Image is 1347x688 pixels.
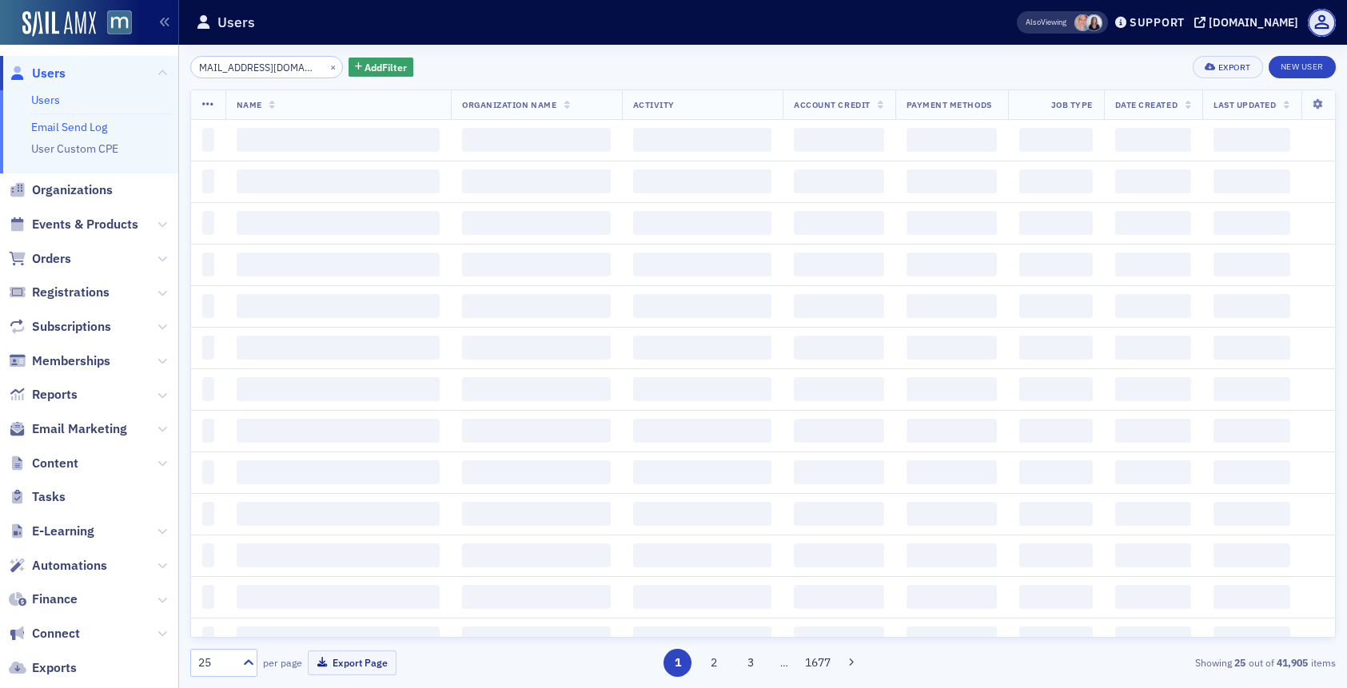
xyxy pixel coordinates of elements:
[462,502,610,526] span: ‌
[237,128,440,152] span: ‌
[9,420,127,438] a: Email Marketing
[263,655,302,670] label: per page
[1115,377,1191,401] span: ‌
[794,502,883,526] span: ‌
[462,169,610,193] span: ‌
[794,253,883,276] span: ‌
[1274,655,1311,670] strong: 41,905
[794,294,883,318] span: ‌
[190,56,343,78] input: Search…
[1115,211,1191,235] span: ‌
[1218,63,1251,72] div: Export
[462,128,610,152] span: ‌
[462,377,610,401] span: ‌
[32,181,113,199] span: Organizations
[1115,626,1191,650] span: ‌
[907,169,997,193] span: ‌
[462,543,610,567] span: ‌
[907,543,997,567] span: ‌
[633,294,772,318] span: ‌
[907,626,997,650] span: ‌
[1019,169,1093,193] span: ‌
[664,649,691,677] button: 1
[31,120,107,134] a: Email Send Log
[736,649,764,677] button: 3
[1019,336,1093,360] span: ‌
[1115,585,1191,609] span: ‌
[32,318,111,336] span: Subscriptions
[794,169,883,193] span: ‌
[794,460,883,484] span: ‌
[462,99,556,110] span: Organization Name
[794,211,883,235] span: ‌
[794,585,883,609] span: ‌
[633,585,772,609] span: ‌
[633,211,772,235] span: ‌
[32,625,80,642] span: Connect
[237,294,440,318] span: ‌
[1213,294,1290,318] span: ‌
[32,352,110,370] span: Memberships
[1115,543,1191,567] span: ‌
[1209,15,1298,30] div: [DOMAIN_NAME]
[633,502,772,526] span: ‌
[965,655,1336,670] div: Showing out of items
[1115,460,1191,484] span: ‌
[462,626,610,650] span: ‌
[1213,585,1290,609] span: ‌
[237,419,440,443] span: ‌
[237,585,440,609] span: ‌
[32,659,77,677] span: Exports
[9,591,78,608] a: Finance
[794,543,883,567] span: ‌
[202,626,214,650] span: ‌
[1193,56,1262,78] button: Export
[22,11,96,37] a: SailAMX
[1308,9,1336,37] span: Profile
[1086,14,1102,31] span: Kelly Brown
[32,216,138,233] span: Events & Products
[202,419,214,443] span: ‌
[1213,128,1290,152] span: ‌
[462,253,610,276] span: ‌
[1019,543,1093,567] span: ‌
[308,650,397,675] button: Export Page
[202,585,214,609] span: ‌
[1019,585,1093,609] span: ‌
[1213,502,1290,526] span: ‌
[633,543,772,567] span: ‌
[794,377,883,401] span: ‌
[237,502,440,526] span: ‌
[1019,128,1093,152] span: ‌
[907,377,997,401] span: ‌
[1269,56,1336,78] a: New User
[237,211,440,235] span: ‌
[1213,626,1290,650] span: ‌
[31,141,118,156] a: User Custom CPE
[633,419,772,443] span: ‌
[907,419,997,443] span: ‌
[1115,502,1191,526] span: ‌
[32,557,107,575] span: Automations
[1019,253,1093,276] span: ‌
[32,386,78,404] span: Reports
[237,253,440,276] span: ‌
[1130,15,1185,30] div: Support
[9,659,77,677] a: Exports
[202,502,214,526] span: ‌
[1213,169,1290,193] span: ‌
[202,253,214,276] span: ‌
[1213,460,1290,484] span: ‌
[633,377,772,401] span: ‌
[1019,626,1093,650] span: ‌
[349,58,414,78] button: AddFilter
[202,543,214,567] span: ‌
[700,649,728,677] button: 2
[794,99,870,110] span: Account Credit
[794,626,883,650] span: ‌
[1232,655,1249,670] strong: 25
[237,336,440,360] span: ‌
[202,336,214,360] span: ‌
[1019,211,1093,235] span: ‌
[32,488,66,506] span: Tasks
